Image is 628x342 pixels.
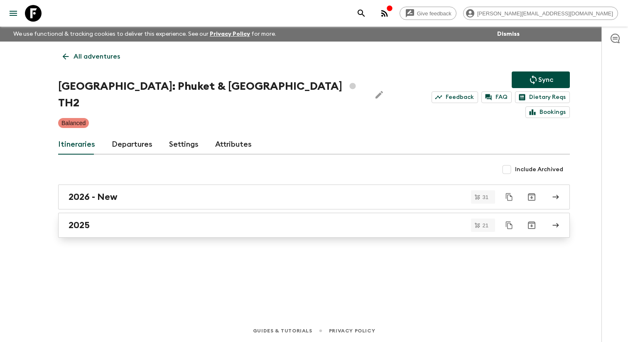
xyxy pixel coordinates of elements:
a: 2025 [58,213,570,238]
a: Dietary Reqs [515,91,570,103]
a: Guides & Tutorials [253,326,312,335]
span: 21 [478,223,493,228]
p: All adventures [74,52,120,62]
div: [PERSON_NAME][EMAIL_ADDRESS][DOMAIN_NAME] [463,7,618,20]
h1: [GEOGRAPHIC_DATA]: Phuket & [GEOGRAPHIC_DATA] TH2 [58,78,364,111]
a: Feedback [432,91,478,103]
a: Give feedback [400,7,456,20]
button: search adventures [353,5,370,22]
a: Settings [169,135,199,155]
button: Sync adventure departures to the booking engine [512,71,570,88]
button: Archive [523,217,540,234]
span: [PERSON_NAME][EMAIL_ADDRESS][DOMAIN_NAME] [473,10,618,17]
span: Include Archived [515,165,563,174]
a: Departures [112,135,152,155]
button: Archive [523,189,540,205]
p: We use functional & tracking cookies to deliver this experience. See our for more. [10,27,280,42]
a: FAQ [481,91,512,103]
p: Sync [538,75,553,85]
button: Dismiss [495,28,522,40]
h2: 2025 [69,220,90,231]
button: Edit Adventure Title [371,78,388,111]
a: 2026 - New [58,185,570,209]
button: Duplicate [502,218,517,233]
button: menu [5,5,22,22]
a: Bookings [525,106,570,118]
button: Duplicate [502,189,517,204]
a: Privacy Policy [210,31,250,37]
span: Give feedback [412,10,456,17]
a: Privacy Policy [329,326,375,335]
a: Itineraries [58,135,95,155]
p: Balanced [61,119,86,127]
a: All adventures [58,48,125,65]
h2: 2026 - New [69,192,118,202]
span: 31 [478,194,493,200]
a: Attributes [215,135,252,155]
